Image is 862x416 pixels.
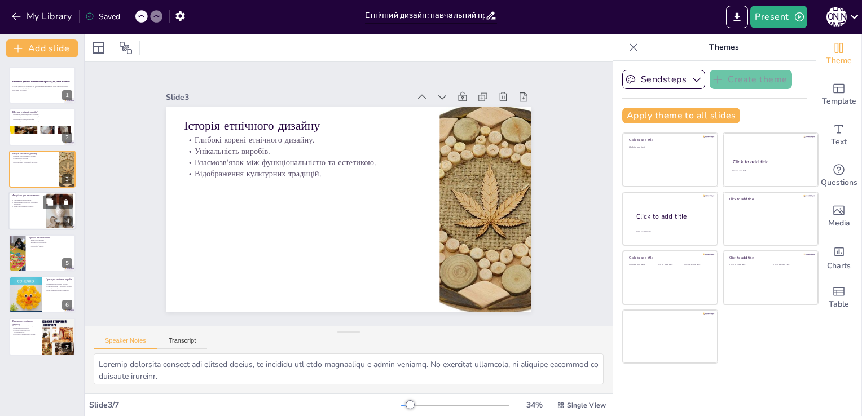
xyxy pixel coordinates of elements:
div: 3 [62,174,72,184]
button: Add slide [6,39,78,57]
span: Text [831,136,847,148]
p: Відображення культурних традицій. [12,161,56,163]
div: 2 [9,108,76,145]
div: 3 [9,151,76,188]
div: 34 % [521,400,548,410]
span: Position [119,41,133,55]
div: Click to add text [729,264,765,267]
p: Унікальність виробів. [12,157,56,160]
div: Click to add text [732,170,807,172]
p: Generated with [URL] [12,90,72,92]
p: Themes [643,34,805,61]
p: Історія етнічного дизайну [12,152,56,156]
div: Click to add body [636,230,707,233]
p: Візерунки в етнічному дизайні. [12,117,72,120]
button: Present [750,6,807,28]
p: Глибокі корені етнічного дизайну. [12,155,56,157]
p: Матеріали для виготовлення [12,194,42,197]
div: Click to add text [657,264,682,267]
p: Процес виготовлення [29,236,72,240]
p: Дерев'яні вироби та їх особливості. [46,287,72,290]
div: Add images, graphics, shapes or video [816,196,861,237]
div: Get real-time input from your audience [816,156,861,196]
button: My Library [8,7,77,25]
p: Різноманітність матеріалів. [12,199,42,201]
div: Click to add text [773,264,809,267]
div: Click to add title [729,197,810,201]
span: Template [822,95,856,108]
span: Media [828,217,850,229]
p: Важливість планування. [29,241,72,244]
p: Вплив матеріалів на естетику. [12,206,42,208]
p: Етапи виготовлення. [29,239,72,241]
div: Click to add title [733,158,808,165]
p: Глибокі корені етнічного дизайну. [208,86,437,170]
p: Етнічний дизайн зберігає культурну ідентичність. [12,120,72,122]
div: Click to add text [629,146,710,149]
strong: Етнічний дизайн: навчальний проект для учнів хлопців [12,80,70,83]
div: Add charts and graphs [816,237,861,277]
p: Приклади текстильних виробів. [46,284,72,286]
button: Speaker Notes [94,337,157,349]
div: Saved [85,11,120,22]
div: Click to add title [629,138,710,142]
p: Біжутерія з етнічними мотивами. [46,290,72,292]
p: [PERSON_NAME] в етнічному дизайні. [46,285,72,287]
button: Sendsteps [622,70,705,89]
div: Add a table [816,277,861,318]
button: Transcript [157,337,208,349]
div: Layout [89,39,107,57]
div: Click to add text [629,264,654,267]
p: Етнічний дизайн відображає культуру. [12,113,72,116]
div: 4 [8,192,76,230]
div: Slide 3 [203,40,438,125]
p: Оздоблення виробу. [29,245,72,247]
p: Вибір матеріалів як етап виготовлення. [12,207,42,210]
span: Charts [827,260,851,272]
p: Історія етнічного дизайну [211,70,442,160]
p: Соціальне єднання через дизайн. [12,334,39,336]
div: 6 [9,276,76,313]
span: Single View [567,401,606,410]
div: 1 [62,90,72,100]
button: Apply theme to all slides [622,108,740,123]
p: Реалізація ідей у виготовленні. [29,244,72,246]
button: [PERSON_NAME] [826,6,847,28]
div: 4 [63,216,73,227]
div: 5 [9,234,76,272]
p: Приклади етнічних виробів [46,278,72,281]
div: [PERSON_NAME] [826,7,847,27]
div: Click to add text [684,264,710,267]
p: Що таке етнічний дизайн? [12,110,72,114]
div: Add ready made slides [816,74,861,115]
div: Click to add title [729,255,810,260]
span: Questions [821,176,857,189]
div: 2 [62,132,72,143]
p: У цьому проекті ми дослідимо, як створити виріб в етнічному стилі, використовуючи технології, що ... [12,85,72,89]
div: 7 [62,342,72,352]
div: 7 [9,318,76,355]
p: Усвідомлення культурної різноманітності. [12,329,39,333]
p: Збереження культурної спадщини. [12,325,39,328]
span: Theme [826,55,852,67]
button: Create theme [710,70,792,89]
p: Важливість етнічного дизайну [12,320,39,326]
p: Етнічний дизайн використовує специфічні кольори. [12,116,72,118]
button: Delete Slide [59,196,73,209]
p: Унікальність виробів. [204,97,433,181]
span: Table [829,298,849,311]
p: Розвиток креативності. [12,328,39,330]
textarea: Loremip dolorsita consect adi elitsed doeius, te incididu utl etdo magnaaliqu e admin veniamq. No... [94,353,604,384]
button: Export to PowerPoint [726,6,748,28]
p: Відображення культурних традицій. [197,119,426,203]
div: Add text boxes [816,115,861,156]
div: 6 [62,300,72,310]
p: Взаємозв'язок між функціональністю та естетикою. [200,108,429,192]
p: Взаємозв'язок між функціональністю та естетикою. [12,160,56,162]
div: Click to add title [629,255,710,260]
div: Click to add title [636,211,709,221]
div: Slide 3 / 7 [89,400,401,410]
div: 1 [9,67,76,104]
button: Duplicate Slide [43,196,56,209]
input: Insert title [365,7,486,24]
